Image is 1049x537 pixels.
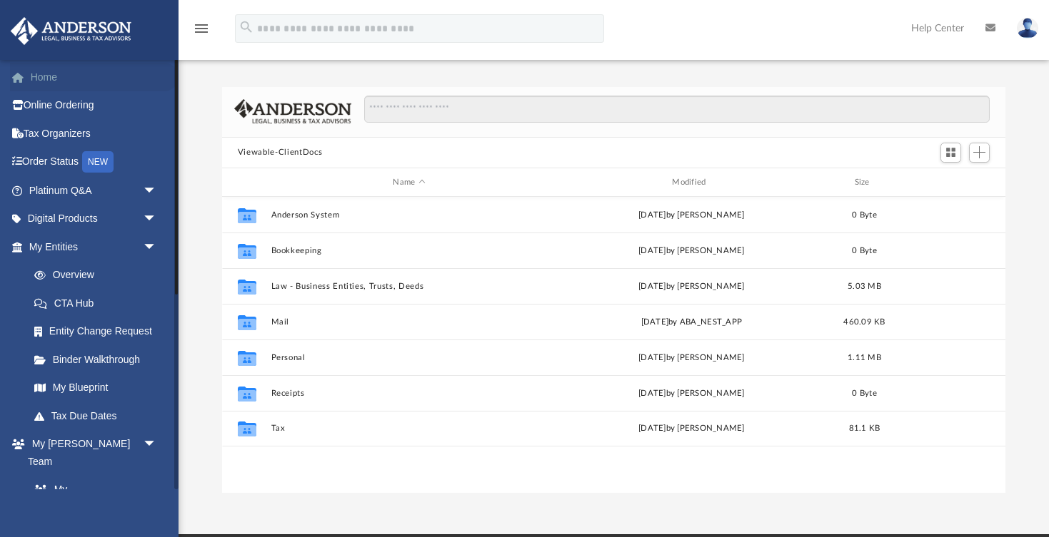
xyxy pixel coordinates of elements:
[271,210,547,220] button: Anderson System
[10,205,179,233] a: Digital Productsarrow_drop_down
[271,424,547,434] button: Tax
[20,402,179,430] a: Tax Due Dates
[82,151,114,173] div: NEW
[10,91,179,120] a: Online Ordering
[193,20,210,37] i: menu
[20,289,179,317] a: CTA Hub
[20,261,179,290] a: Overview
[1017,18,1038,39] img: User Pic
[143,232,171,262] span: arrow_drop_down
[843,318,885,326] span: 460.09 KB
[271,317,547,327] button: Mail
[940,143,962,163] button: Switch to Grid View
[238,146,322,159] button: Viewable-ClientDocs
[553,316,830,329] div: [DATE] by ABA_NEST_APP
[852,211,877,219] span: 0 Byte
[10,430,171,476] a: My [PERSON_NAME] Teamarrow_drop_down
[10,148,179,177] a: Order StatusNEW
[271,353,547,362] button: Personal
[239,19,254,35] i: search
[193,27,210,37] a: menu
[835,176,893,189] div: Size
[553,387,830,400] div: [DATE] by [PERSON_NAME]
[553,423,830,436] div: [DATE] by [PERSON_NAME]
[271,282,547,291] button: Law - Business Entities, Trusts, Deeds
[270,176,546,189] div: Name
[6,17,136,45] img: Anderson Advisors Platinum Portal
[364,96,990,123] input: Search files and folders
[222,197,1005,493] div: grid
[10,119,179,148] a: Tax Organizers
[271,246,547,255] button: Bookkeeping
[969,143,990,163] button: Add
[143,430,171,459] span: arrow_drop_down
[899,176,999,189] div: id
[143,205,171,234] span: arrow_drop_down
[848,354,881,362] span: 1.11 MB
[20,374,171,402] a: My Blueprint
[852,389,877,397] span: 0 Byte
[553,245,830,257] div: [DATE] by [PERSON_NAME]
[849,425,880,433] span: 81.1 KB
[553,352,830,364] div: [DATE] by [PERSON_NAME]
[143,176,171,205] span: arrow_drop_down
[10,176,179,205] a: Platinum Q&Aarrow_drop_down
[553,280,830,293] div: [DATE] by [PERSON_NAME]
[10,63,179,91] a: Home
[271,389,547,398] button: Receipts
[20,317,179,346] a: Entity Change Request
[20,345,179,374] a: Binder Walkthrough
[10,232,179,261] a: My Entitiesarrow_drop_down
[852,247,877,255] span: 0 Byte
[553,209,830,222] div: [DATE] by [PERSON_NAME]
[553,176,829,189] div: Modified
[229,176,264,189] div: id
[848,282,881,290] span: 5.03 MB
